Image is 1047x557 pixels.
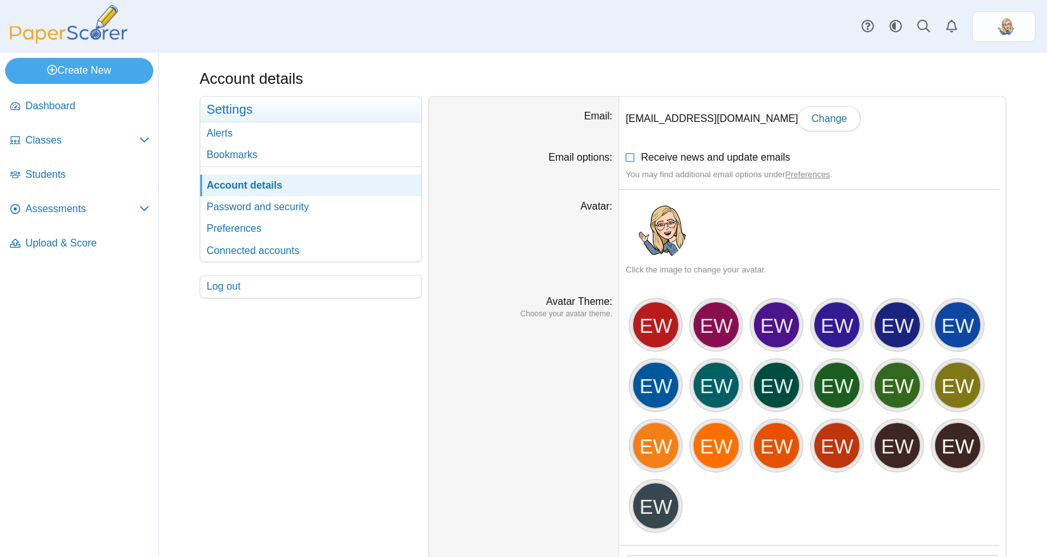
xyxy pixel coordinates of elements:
a: Change [798,106,860,131]
a: Alerts [200,123,421,144]
div: EW [632,422,680,469]
div: EW [692,301,740,349]
div: EW [873,422,921,469]
span: Change [811,113,847,124]
div: EW [873,301,921,349]
div: EW [753,361,800,409]
a: Assessments [5,194,154,225]
span: Emily Wasley [994,17,1014,37]
a: Preferences [200,218,421,239]
div: EW [934,361,982,409]
a: Preferences [785,170,830,179]
div: EW [813,301,861,349]
a: Create New [5,58,153,83]
div: EW [813,361,861,409]
span: Upload & Score [25,236,149,250]
a: Connected accounts [200,240,421,262]
a: Bookmarks [200,144,421,166]
div: EW [873,361,921,409]
span: Dashboard [25,99,149,113]
div: EW [753,301,800,349]
img: ps.zKYLFpFWctilUouI [994,17,1014,37]
div: You may find additional email options under . [626,169,999,180]
div: EW [632,482,680,530]
a: Classes [5,126,154,156]
h3: Settings [200,97,421,123]
div: EW [692,361,740,409]
img: ps.zKYLFpFWctilUouI [626,199,687,260]
span: Receive news and update emails [641,152,790,163]
img: PaperScorer [5,5,132,44]
dd: [EMAIL_ADDRESS][DOMAIN_NAME] [619,97,1006,141]
a: Students [5,160,154,191]
div: EW [813,422,861,469]
div: Click the image to change your avatar. [626,264,999,276]
span: Students [25,168,149,182]
a: Dashboard [5,91,154,122]
dfn: Choose your avatar theme. [435,309,612,319]
a: PaperScorer [5,35,132,46]
h1: Account details [200,68,303,90]
a: ps.zKYLFpFWctilUouI [972,11,1036,42]
div: EW [934,422,982,469]
div: EW [632,361,680,409]
a: Account details [200,175,421,196]
div: EW [692,422,740,469]
label: Email [584,111,612,121]
label: Avatar [580,201,612,211]
label: Email options [549,152,613,163]
label: Avatar Theme [546,296,612,307]
span: Assessments [25,202,139,216]
a: Password and security [200,196,421,218]
div: EW [632,301,680,349]
div: EW [753,422,800,469]
a: Log out [200,276,421,297]
span: Classes [25,133,139,147]
a: Alerts [938,13,966,41]
a: Upload & Score [5,229,154,259]
div: EW [934,301,982,349]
